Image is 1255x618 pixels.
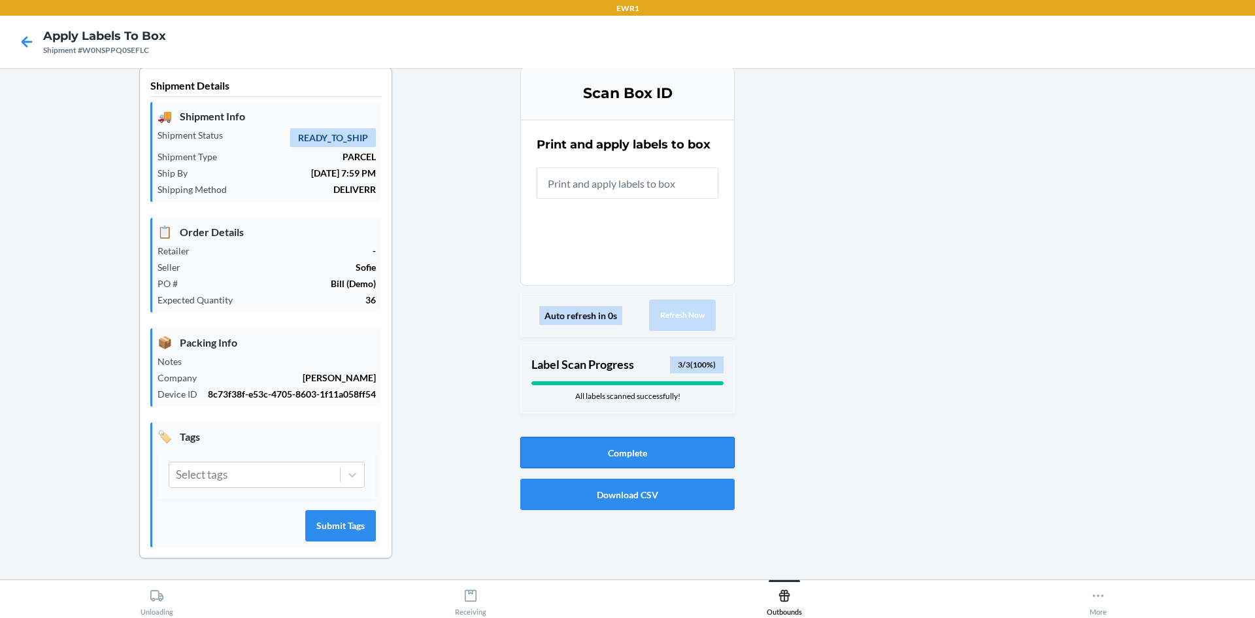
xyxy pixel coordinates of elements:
[627,580,941,616] button: Outbounds
[520,479,735,510] button: Download CSV
[158,107,172,125] span: 🚚
[158,371,207,385] p: Company
[941,580,1255,616] button: More
[520,437,735,468] button: Complete
[531,390,724,402] div: All labels scanned successfully!
[314,580,627,616] button: Receiving
[537,167,718,199] input: Print and apply labels to box
[670,356,724,373] div: 3 / 3 ( 100 %)
[767,583,802,616] div: Outbounds
[227,150,376,163] p: PARCEL
[176,466,227,483] div: Select tags
[616,3,639,14] p: EWR1
[158,223,172,241] span: 📋
[158,166,198,180] p: Ship By
[1090,583,1107,616] div: More
[158,150,227,163] p: Shipment Type
[290,128,376,147] span: READY_TO_SHIP
[141,583,173,616] div: Unloading
[158,387,208,401] p: Device ID
[537,83,718,104] h3: Scan Box ID
[237,182,376,196] p: DELIVERR
[158,223,376,241] p: Order Details
[43,44,166,56] div: Shipment #W0NSPPQ0SEFLC
[191,260,376,274] p: Sofie
[200,244,376,258] p: -
[158,277,188,290] p: PO #
[158,260,191,274] p: Seller
[207,371,376,385] p: [PERSON_NAME]
[539,306,622,325] div: Auto refresh in 0s
[158,293,243,307] p: Expected Quantity
[455,583,486,616] div: Receiving
[531,356,634,373] p: Label Scan Progress
[208,387,376,401] p: 8c73f38f-e53c-4705-8603-1f11a058ff54
[198,166,376,180] p: [DATE] 7:59 PM
[158,354,192,368] p: Notes
[158,182,237,196] p: Shipping Method
[649,300,716,331] button: Refresh Now
[43,27,166,44] h4: Apply Labels to Box
[158,334,376,351] p: Packing Info
[158,334,172,351] span: 📦
[158,428,376,445] p: Tags
[158,244,200,258] p: Retailer
[150,78,381,97] p: Shipment Details
[158,128,233,142] p: Shipment Status
[537,136,711,153] h2: Print and apply labels to box
[158,428,172,445] span: 🏷️
[158,107,376,125] p: Shipment Info
[305,510,376,541] button: Submit Tags
[188,277,376,290] p: Bill (Demo)
[243,293,376,307] p: 36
